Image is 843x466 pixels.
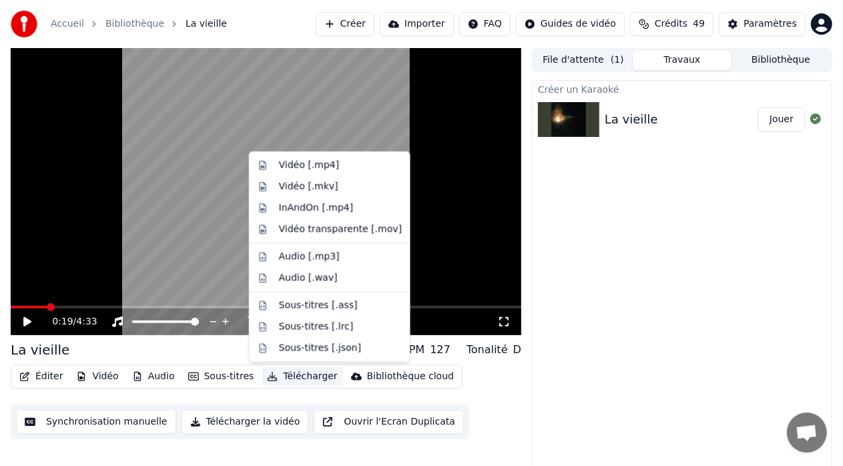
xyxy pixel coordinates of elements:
[127,367,180,386] button: Audio
[693,17,705,31] span: 49
[534,51,633,70] button: File d'attente
[186,17,227,31] span: La vieille
[279,342,361,355] div: Sous-titres [.json]
[182,410,309,434] button: Télécharger la vidéo
[744,17,797,31] div: Paramètres
[279,250,340,264] div: Audio [.mp3]
[11,340,69,359] div: La vieille
[262,367,342,386] button: Télécharger
[719,12,806,36] button: Paramètres
[655,17,687,31] span: Crédits
[52,315,73,328] span: 0:19
[279,223,402,236] div: Vidéo transparente [.mov]
[76,315,97,328] span: 4:33
[787,413,827,453] div: Ouvrir le chat
[279,202,354,215] div: InAndOn [.mp4]
[758,107,805,132] button: Jouer
[279,272,338,285] div: Audio [.wav]
[605,110,658,129] div: La vieille
[402,342,425,358] div: BPM
[11,11,37,37] img: youka
[380,12,454,36] button: Importer
[732,51,830,70] button: Bibliothèque
[611,53,624,67] span: ( 1 )
[516,12,625,36] button: Guides de vidéo
[16,410,176,434] button: Synchronisation manuelle
[367,370,454,383] div: Bibliothèque cloud
[279,299,358,312] div: Sous-titres [.ass]
[71,367,123,386] button: Vidéo
[316,12,374,36] button: Créer
[467,342,508,358] div: Tonalité
[633,51,732,70] button: Travaux
[183,367,260,386] button: Sous-titres
[430,342,451,358] div: 127
[459,12,511,36] button: FAQ
[52,315,84,328] div: /
[314,410,464,434] button: Ouvrir l'Ecran Duplicata
[279,320,354,334] div: Sous-titres [.lrc]
[630,12,714,36] button: Crédits49
[279,159,339,172] div: Vidéo [.mp4]
[51,17,227,31] nav: breadcrumb
[513,342,521,358] div: D
[105,17,164,31] a: Bibliothèque
[533,81,832,97] div: Créer un Karaoké
[279,180,338,194] div: Vidéo [.mkv]
[51,17,84,31] a: Accueil
[14,367,68,386] button: Éditer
